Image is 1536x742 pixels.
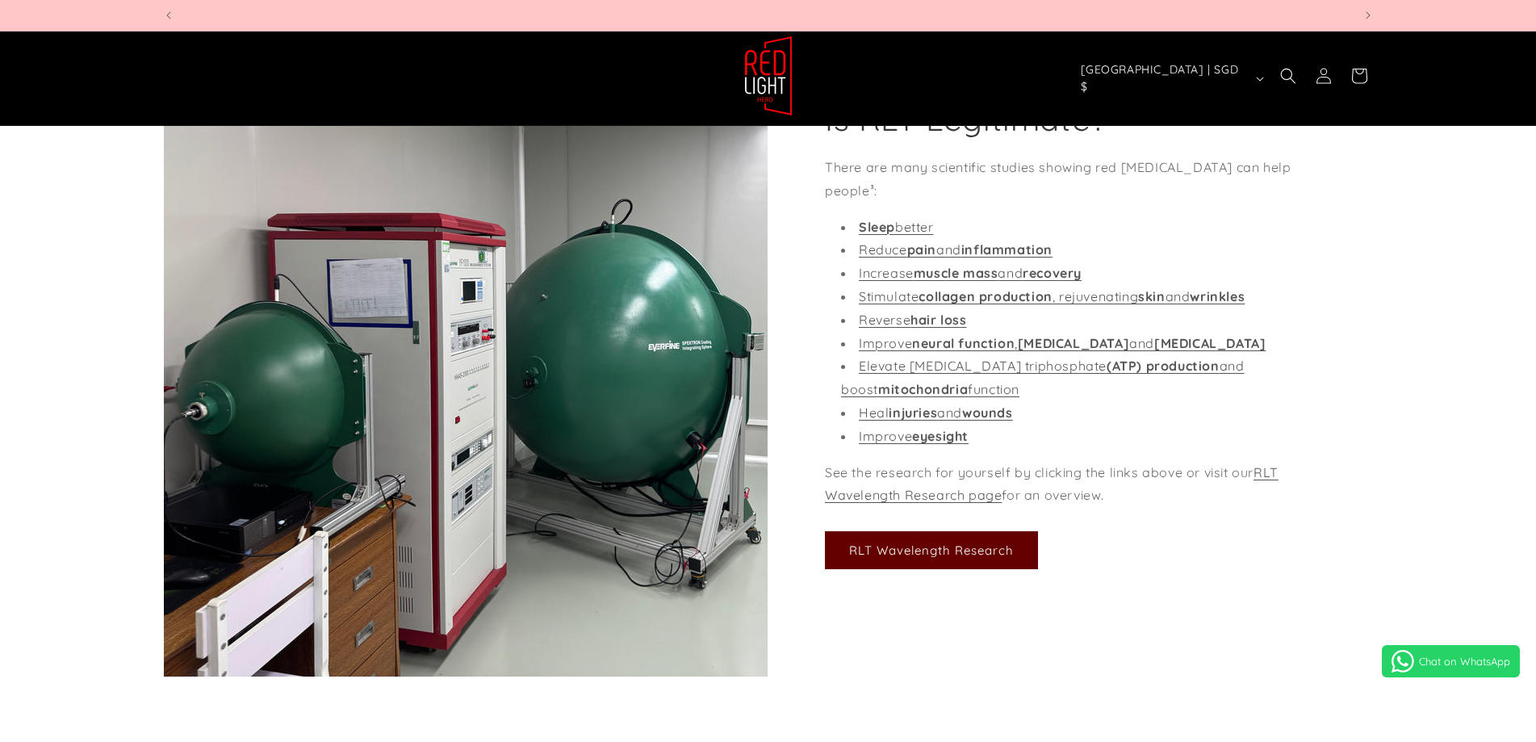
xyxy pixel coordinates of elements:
a: Improveneural function,[MEDICAL_DATA]and[MEDICAL_DATA] [859,334,1266,350]
a: Sleepbetter [859,218,934,234]
a: RLT Wavelength Research page [825,463,1279,503]
strong: wrinkles [1190,288,1245,304]
strong: skin [1138,288,1165,304]
strong: muscle mass [913,265,998,281]
strong: inflammation [961,241,1052,258]
a: RLT Wavelength Research [825,531,1038,569]
strong: (ATP) production [1107,358,1220,374]
img: Red Light Hero [744,36,793,116]
strong: [MEDICAL_DATA] [1154,334,1266,350]
a: Reducepainandinflammation [859,241,1053,258]
a: Increasemuscle massandrecovery [859,265,1082,281]
strong: collagen production [919,288,1052,304]
strong: mitochondria [878,381,968,397]
a: Elevate [MEDICAL_DATA] triphosphate(ATP) productionand boostmitochondriafunction [841,358,1244,397]
a: Improveeyesight [859,428,969,444]
a: Stimulatecollagen production, rejuvenatingskinandwrinkles [859,288,1245,304]
p: There are many scientific studies showing red [MEDICAL_DATA] can help people³: [825,156,1317,203]
a: Chat on WhatsApp [1382,645,1520,677]
span: Chat on WhatsApp [1419,655,1510,668]
strong: [MEDICAL_DATA] [1017,334,1128,350]
strong: wounds [962,405,1013,421]
button: [GEOGRAPHIC_DATA] | SGD $ [1071,63,1270,94]
a: Healinjuriesandwounds [859,405,1013,421]
strong: recovery [1023,265,1082,281]
summary: Search [1270,58,1306,94]
strong: hair loss [910,312,966,328]
strong: Sleep [859,218,895,234]
strong: injuries [889,405,937,421]
p: See the research for yourself by clicking the links above or visit our for an overview. [825,460,1317,507]
a: Red Light Hero [738,29,798,122]
strong: pain [906,241,935,258]
a: Reversehair loss [859,312,967,328]
span: [GEOGRAPHIC_DATA] | SGD $ [1081,61,1249,95]
strong: neural function [912,334,1015,350]
h2: Is RLT Legitimate? [825,98,1107,140]
strong: eyesight [912,428,969,444]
